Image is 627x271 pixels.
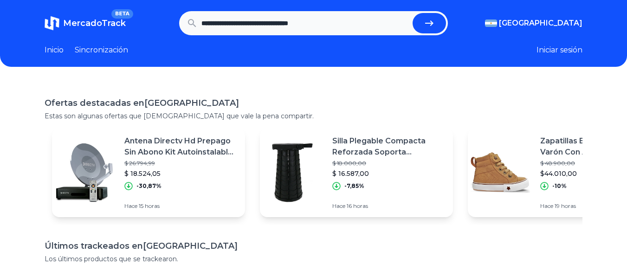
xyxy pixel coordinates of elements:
a: MercadoTrackBETA [45,16,126,31]
img: Imagen destacada [260,140,325,205]
font: Inicio [45,45,64,54]
font: -10% [552,182,567,189]
font: Los últimos productos que se trackearon. [45,255,178,263]
font: $ 18.000,00 [332,160,366,167]
font: $ 26.794,99 [124,160,155,167]
font: Hace [124,202,137,209]
a: Imagen destacadaSilla Plegable Compacta Reforzada Soporta [GEOGRAPHIC_DATA]$ 18.000,00$ 16.587,00... [260,128,453,217]
font: Estas son algunas ofertas que [DEMOGRAPHIC_DATA] que vale la pena compartir. [45,112,314,120]
font: $44.010,00 [540,169,577,178]
button: Iniciar sesión [537,45,582,56]
font: Silla Plegable Compacta Reforzada Soporta [GEOGRAPHIC_DATA] [332,136,426,168]
font: -30,87% [136,182,162,189]
a: Inicio [45,45,64,56]
font: Últimos trackeados en [45,241,143,251]
font: 19 horas [555,202,576,209]
font: Ofertas destacadas en [45,98,144,108]
font: Sincronización [75,45,128,54]
font: Hace [540,202,553,209]
font: [GEOGRAPHIC_DATA] [144,98,239,108]
font: $ 18.524,05 [124,169,161,178]
img: Imagen destacada [52,140,117,205]
font: -7,85% [344,182,364,189]
font: Hace [332,202,345,209]
font: [GEOGRAPHIC_DATA] [143,241,238,251]
img: MercadoTrack [45,16,59,31]
font: [GEOGRAPHIC_DATA] [499,19,582,27]
font: $ 16.587,00 [332,169,369,178]
font: $ 48.900,00 [540,160,575,167]
font: Iniciar sesión [537,45,582,54]
font: Antena Directv Hd Prepago Sin Abono Kit Autoinstalable 46 Cm [124,136,233,168]
font: 15 horas [139,202,160,209]
font: 16 horas [347,202,368,209]
a: Sincronización [75,45,128,56]
font: BETA [115,11,129,17]
button: [GEOGRAPHIC_DATA] [485,18,582,29]
img: Imagen destacada [468,140,533,205]
a: Imagen destacadaAntena Directv Hd Prepago Sin Abono Kit Autoinstalable 46 Cm$ 26.794,99$ 18.524,0... [52,128,245,217]
img: Argentina [485,19,497,27]
font: MercadoTrack [63,18,126,28]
